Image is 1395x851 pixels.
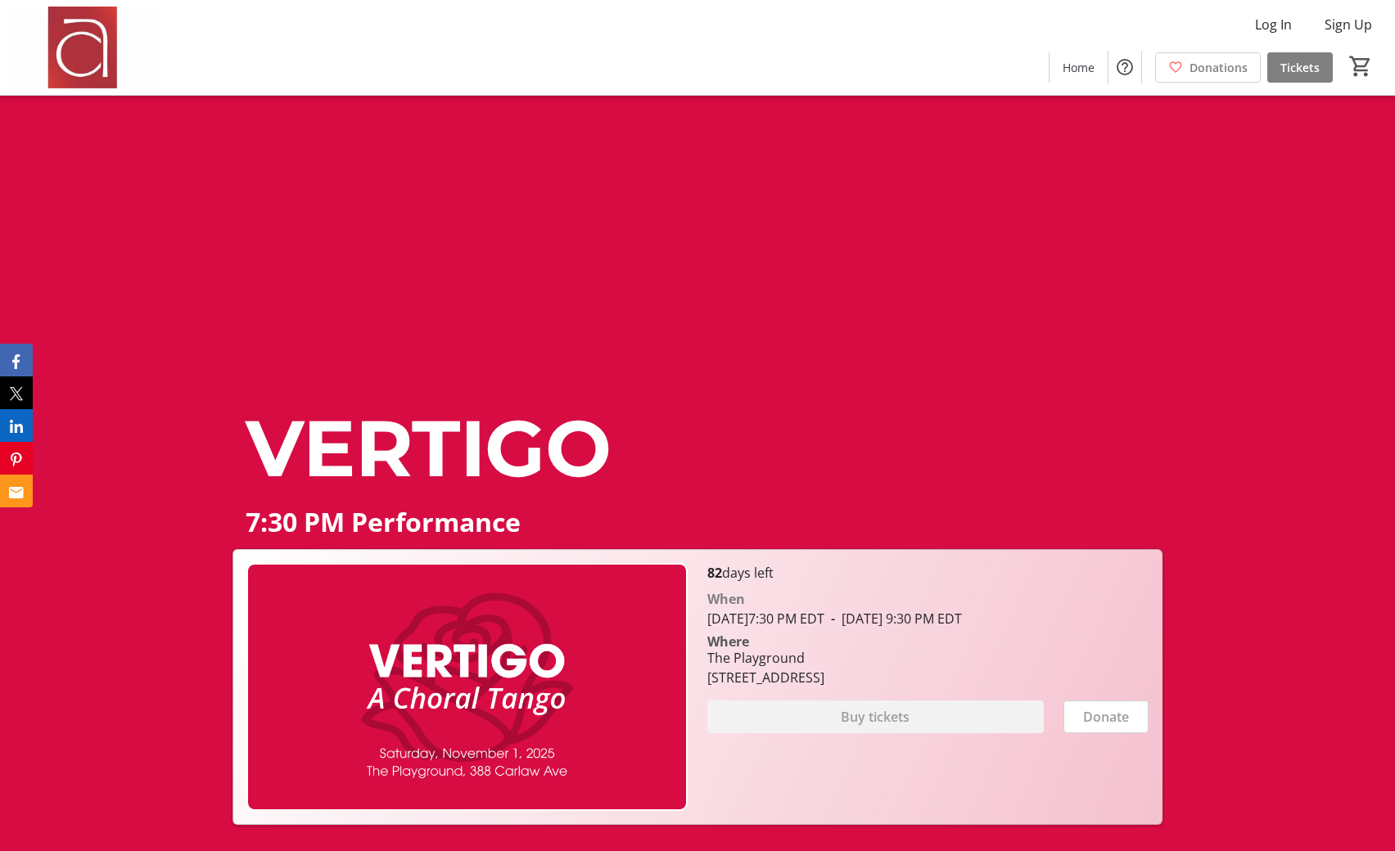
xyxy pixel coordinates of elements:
[1267,52,1333,83] a: Tickets
[1311,11,1385,38] button: Sign Up
[707,668,824,687] div: [STREET_ADDRESS]
[1108,51,1141,83] button: Help
[707,563,1149,583] p: days left
[1346,52,1375,81] button: Cart
[246,507,1149,536] p: 7:30 PM Performance
[1063,59,1095,76] span: Home
[1050,52,1108,83] a: Home
[10,7,156,88] img: Amadeus Choir of Greater Toronto 's Logo
[707,635,749,648] div: Where
[824,610,962,628] span: [DATE] 9:30 PM EDT
[246,400,612,496] span: VERTIGO
[1280,59,1320,76] span: Tickets
[1155,52,1261,83] a: Donations
[707,589,745,609] div: When
[246,563,688,811] img: Campaign CTA Media Photo
[1190,59,1248,76] span: Donations
[1325,15,1372,34] span: Sign Up
[824,610,842,628] span: -
[1242,11,1305,38] button: Log In
[707,648,824,668] div: The Playground
[707,610,824,628] span: [DATE] 7:30 PM EDT
[707,564,722,582] span: 82
[1255,15,1292,34] span: Log In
